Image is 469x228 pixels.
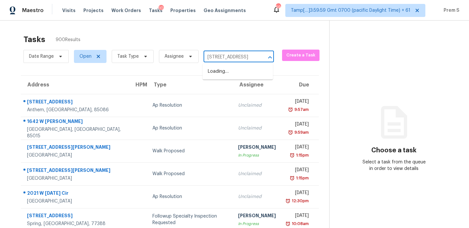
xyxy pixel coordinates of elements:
[27,118,124,126] div: 1642 W [PERSON_NAME]
[285,198,291,204] img: Overdue Alarm Icon
[203,64,273,80] div: Loading…
[293,106,309,113] div: 9:57am
[285,220,291,227] img: Overdue Alarm Icon
[238,125,276,131] div: Unclaimed
[291,198,309,204] div: 12:30pm
[27,220,124,227] div: Spring, [GEOGRAPHIC_DATA], 77388
[286,121,309,129] div: [DATE]
[27,144,124,152] div: [STREET_ADDRESS][PERSON_NAME]
[27,107,124,113] div: Anthem, [GEOGRAPHIC_DATA], 85086
[290,152,295,159] img: Overdue Alarm Icon
[371,147,417,154] h3: Choose a task
[83,7,104,14] span: Projects
[22,7,44,14] span: Maestro
[204,52,256,62] input: Search by address
[27,190,124,198] div: 2021 W [DATE] Cir
[285,52,316,59] span: Create a Task
[286,98,309,106] div: [DATE]
[170,7,196,14] span: Properties
[152,213,228,226] div: Followup Specialty Inspection Requested
[238,193,276,200] div: Unclaimed
[291,220,309,227] div: 10:08am
[238,102,276,109] div: Unclaimed
[164,53,184,60] span: Assignee
[117,53,139,60] span: Task Type
[295,152,309,159] div: 1:15pm
[286,190,309,198] div: [DATE]
[286,144,309,152] div: [DATE]
[159,5,164,11] div: 10
[276,4,280,10] div: 590
[27,198,124,205] div: [GEOGRAPHIC_DATA]
[152,102,228,109] div: Ap Resolution
[290,175,295,181] img: Overdue Alarm Icon
[238,171,276,177] div: Unclaimed
[281,76,319,94] th: Due
[152,125,228,131] div: Ap Resolution
[238,144,276,152] div: [PERSON_NAME]
[152,171,228,177] div: Walk Proposed
[288,106,293,113] img: Overdue Alarm Icon
[291,7,410,14] span: Tamp[…]3:59:59 Gmt 0700 (pacific Daylight Time) + 61
[238,212,276,220] div: [PERSON_NAME]
[233,76,281,94] th: Assignee
[149,8,163,13] span: Tasks
[27,212,124,220] div: [STREET_ADDRESS]
[282,50,320,61] button: Create a Task
[238,220,276,227] div: In Progress
[152,193,228,200] div: Ap Resolution
[293,129,309,136] div: 9:59am
[27,126,124,139] div: [GEOGRAPHIC_DATA], [GEOGRAPHIC_DATA], 85015
[295,175,309,181] div: 1:15pm
[56,37,80,43] span: 900 Results
[288,129,293,136] img: Overdue Alarm Icon
[21,76,129,94] th: Address
[265,53,275,62] button: Close
[362,159,426,172] div: Select a task from the queue in order to view details
[27,175,124,182] div: [GEOGRAPHIC_DATA]
[152,148,228,154] div: Walk Proposed
[147,76,233,94] th: Type
[29,53,54,60] span: Date Range
[441,7,459,14] span: Prem S
[27,99,124,107] div: [STREET_ADDRESS]
[23,36,45,43] h2: Tasks
[27,167,124,175] div: [STREET_ADDRESS][PERSON_NAME]
[79,53,92,60] span: Open
[238,152,276,159] div: In Progress
[204,7,246,14] span: Geo Assignments
[286,167,309,175] div: [DATE]
[111,7,141,14] span: Work Orders
[129,76,147,94] th: HPM
[27,152,124,159] div: [GEOGRAPHIC_DATA]
[286,212,309,220] div: [DATE]
[62,7,76,14] span: Visits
